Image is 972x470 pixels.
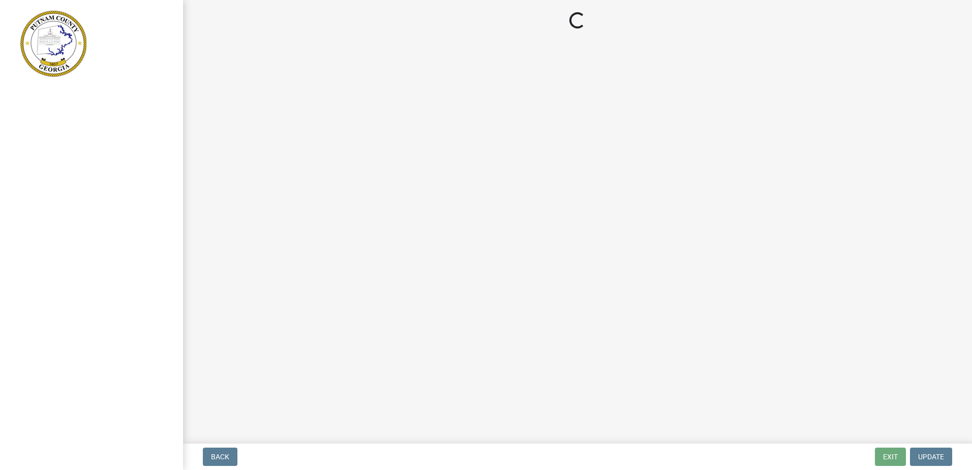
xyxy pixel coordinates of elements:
[203,448,237,466] button: Back
[20,11,86,77] img: Putnam County, Georgia
[918,453,944,461] span: Update
[211,453,229,461] span: Back
[875,448,906,466] button: Exit
[910,448,952,466] button: Update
